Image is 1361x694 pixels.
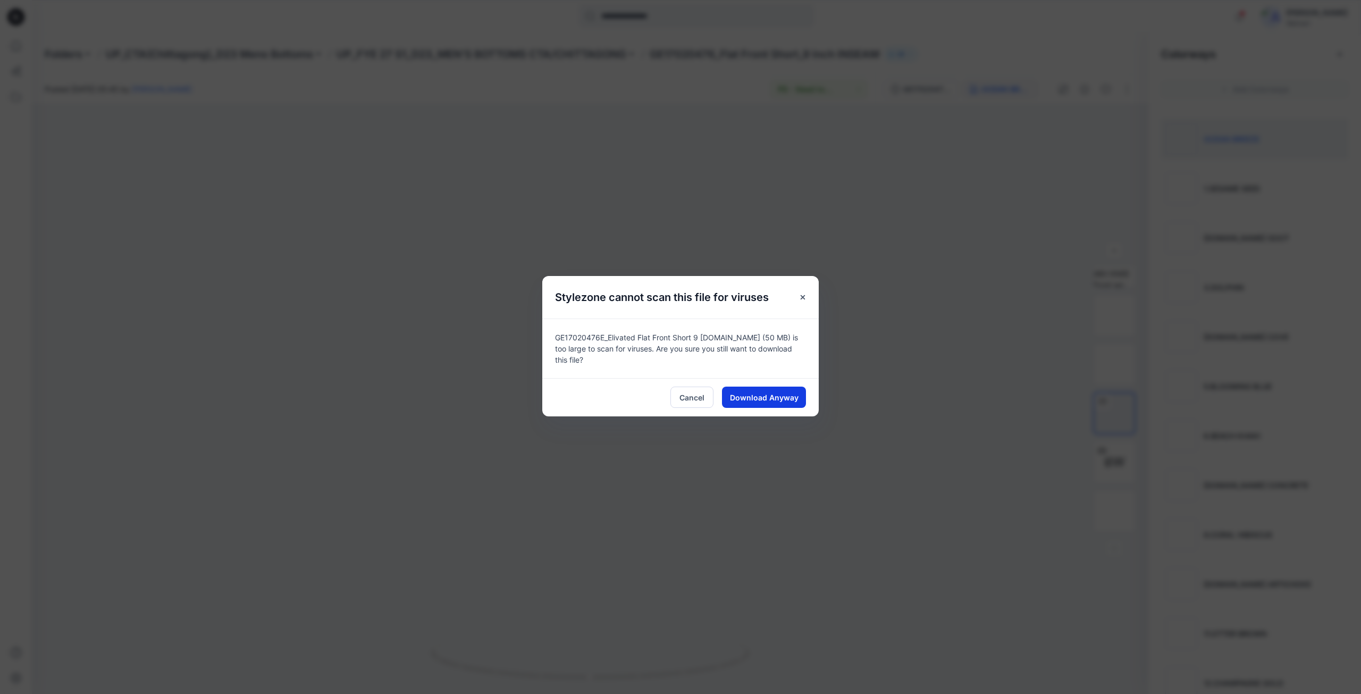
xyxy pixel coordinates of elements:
span: Download Anyway [730,392,799,403]
button: Cancel [670,387,713,408]
h5: Stylezone cannot scan this file for viruses [542,276,782,319]
div: GE17020476E_Elivated Flat Front Short 9 [DOMAIN_NAME] (50 MB) is too large to scan for viruses. A... [542,319,819,378]
button: Download Anyway [722,387,806,408]
button: Close [793,288,812,307]
span: Cancel [679,392,704,403]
